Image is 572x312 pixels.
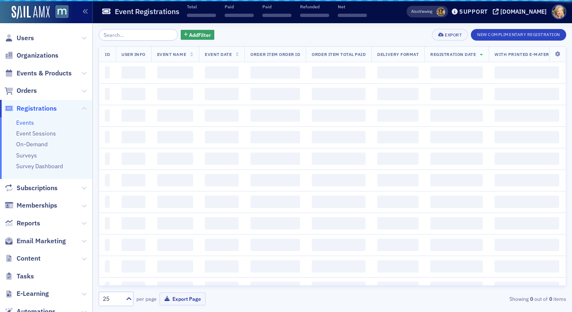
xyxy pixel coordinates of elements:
[430,88,483,100] span: ‌
[300,4,329,10] p: Refunded
[250,152,300,165] span: ‌
[121,131,145,143] span: ‌
[377,66,419,79] span: ‌
[205,260,239,273] span: ‌
[262,4,291,10] p: Paid
[16,130,56,137] a: Event Sessions
[430,66,483,79] span: ‌
[494,109,559,122] span: ‌
[377,174,419,186] span: ‌
[250,131,300,143] span: ‌
[377,109,419,122] span: ‌
[250,109,300,122] span: ‌
[160,293,206,305] button: Export Page
[500,8,547,15] div: [DOMAIN_NAME]
[181,30,215,40] button: AddFilter
[494,66,559,79] span: ‌
[250,217,300,230] span: ‌
[5,69,72,78] a: Events & Products
[105,109,110,122] span: ‌
[250,282,300,294] span: ‌
[377,282,419,294] span: ‌
[445,33,462,37] div: Export
[312,131,366,143] span: ‌
[121,109,145,122] span: ‌
[115,7,179,17] h1: Event Registrations
[105,282,110,294] span: ‌
[157,131,193,143] span: ‌
[250,260,300,273] span: ‌
[121,174,145,186] span: ‌
[17,34,34,43] span: Users
[17,69,72,78] span: Events & Products
[157,282,193,294] span: ‌
[5,104,57,113] a: Registrations
[430,260,483,273] span: ‌
[17,272,34,281] span: Tasks
[121,66,145,79] span: ‌
[250,66,300,79] span: ‌
[16,119,34,126] a: Events
[250,174,300,186] span: ‌
[121,282,145,294] span: ‌
[377,88,419,100] span: ‌
[430,217,483,230] span: ‌
[5,201,57,210] a: Memberships
[250,196,300,208] span: ‌
[205,88,239,100] span: ‌
[16,162,63,170] a: Survey Dashboard
[494,282,559,294] span: ‌
[17,51,58,60] span: Organizations
[17,289,49,298] span: E-Learning
[312,196,366,208] span: ‌
[157,239,193,251] span: ‌
[205,282,239,294] span: ‌
[300,14,329,17] span: ‌
[105,152,110,165] span: ‌
[250,88,300,100] span: ‌
[430,131,483,143] span: ‌
[5,51,58,60] a: Organizations
[225,14,254,17] span: ‌
[205,131,239,143] span: ‌
[121,217,145,230] span: ‌
[471,29,566,41] button: New Complimentary Registration
[205,152,239,165] span: ‌
[5,237,66,246] a: Email Marketing
[416,295,566,302] div: Showing out of items
[5,86,37,95] a: Orders
[430,51,476,57] span: Registration Date
[430,239,483,251] span: ‌
[17,184,58,193] span: Subscriptions
[205,239,239,251] span: ‌
[17,104,57,113] span: Registrations
[99,29,178,41] input: Search…
[377,217,419,230] span: ‌
[105,51,110,57] span: ID
[432,29,468,41] button: Export
[312,282,366,294] span: ‌
[377,51,419,57] span: Delivery Format
[105,174,110,186] span: ‌
[262,14,291,17] span: ‌
[17,86,37,95] span: Orders
[136,295,157,302] label: per page
[494,196,559,208] span: ‌
[494,152,559,165] span: ‌
[103,295,121,303] div: 25
[430,174,483,186] span: ‌
[411,9,432,15] span: Viewing
[430,196,483,208] span: ‌
[494,260,559,273] span: ‌
[105,217,110,230] span: ‌
[5,34,34,43] a: Users
[187,4,216,10] p: Total
[17,254,41,263] span: Content
[205,174,239,186] span: ‌
[5,272,34,281] a: Tasks
[105,88,110,100] span: ‌
[121,260,145,273] span: ‌
[430,109,483,122] span: ‌
[56,5,68,18] img: SailAMX
[250,51,300,57] span: Order Item Order ID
